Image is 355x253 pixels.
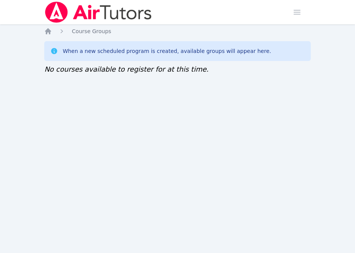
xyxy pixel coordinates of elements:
[72,27,111,35] a: Course Groups
[44,27,310,35] nav: Breadcrumb
[72,28,111,34] span: Course Groups
[44,2,152,23] img: Air Tutors
[63,47,271,55] div: When a new scheduled program is created, available groups will appear here.
[44,65,209,73] span: No courses available to register for at this time.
